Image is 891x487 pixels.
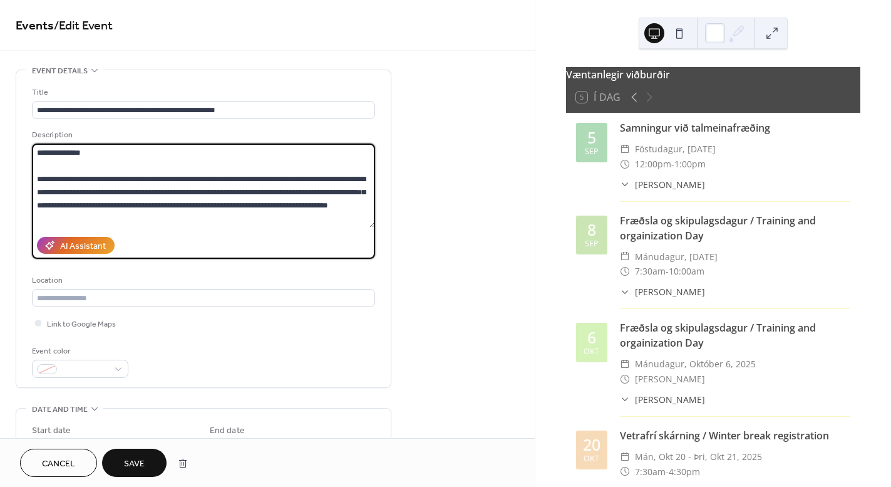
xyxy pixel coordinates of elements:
button: Cancel [20,449,97,477]
div: Start date [32,424,71,437]
button: ​[PERSON_NAME] [620,285,705,298]
div: ​ [620,464,630,479]
div: ​ [620,285,630,298]
div: ​ [620,157,630,172]
button: ​[PERSON_NAME] [620,393,705,406]
span: föstudagur, [DATE] [635,142,716,157]
span: mánudagur, [DATE] [635,249,718,264]
span: mánudagur, október 6, 2025 [635,357,756,372]
div: sep [585,148,599,156]
div: okt [584,455,599,463]
div: Fræðsla og skipulagsdagur / Training and orgainization Day [620,213,850,243]
div: okt [584,348,599,356]
button: ​[PERSON_NAME] [620,178,705,191]
div: 6 [587,330,596,345]
div: ​ [620,393,630,406]
span: [PERSON_NAME] [635,393,705,406]
span: mán, okt 20 - þri, okt 21, 2025 [635,449,762,464]
span: 7:30am [635,464,666,479]
div: ​ [620,449,630,464]
div: Title [32,86,373,99]
div: End date [210,424,245,437]
span: Save [124,458,145,471]
div: sep [585,240,599,248]
div: 20 [583,437,600,453]
span: 10:00am [669,264,704,279]
div: ​ [620,264,630,279]
span: 12:00pm [635,157,671,172]
span: - [666,464,669,479]
div: Samningur við talmeinafræðing [620,120,850,135]
div: ​ [620,357,630,372]
span: Date and time [32,403,88,416]
div: Vetrafrí skárning / Winter break registration [620,428,850,443]
div: Description [32,128,373,142]
span: Event details [32,65,88,78]
span: [PERSON_NAME] [635,372,705,387]
span: - [671,157,674,172]
span: 1:00pm [674,157,706,172]
div: ​ [620,178,630,191]
div: ​ [620,249,630,264]
div: Location [32,274,373,287]
div: ​ [620,372,630,387]
span: [PERSON_NAME] [635,285,705,298]
div: Væntanlegir viðburðir [566,67,860,82]
div: 8 [587,222,596,238]
span: Cancel [42,458,75,471]
span: 7:30am [635,264,666,279]
span: / Edit Event [54,14,113,38]
span: [PERSON_NAME] [635,178,705,191]
div: AI Assistant [60,240,106,253]
button: AI Assistant [37,237,115,254]
span: - [666,264,669,279]
a: Events [16,14,54,38]
span: Link to Google Maps [47,318,116,331]
div: Event color [32,345,126,358]
div: Fræðsla og skipulagsdagur / Training and orgainization Day [620,320,850,350]
span: 4:30pm [669,464,700,479]
div: ​ [620,142,630,157]
button: Save [102,449,167,477]
div: 5 [587,130,596,145]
